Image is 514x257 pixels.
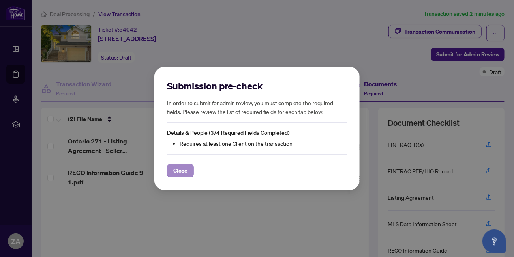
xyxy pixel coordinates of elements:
button: Close [167,164,194,177]
h2: Submission pre-check [167,80,347,92]
li: Requires at least one Client on the transaction [180,139,347,148]
button: Open asap [482,229,506,253]
span: Close [173,164,188,177]
span: Details & People (3/4 Required Fields Completed) [167,129,289,136]
h5: In order to submit for admin review, you must complete the required fields. Please review the lis... [167,99,347,116]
